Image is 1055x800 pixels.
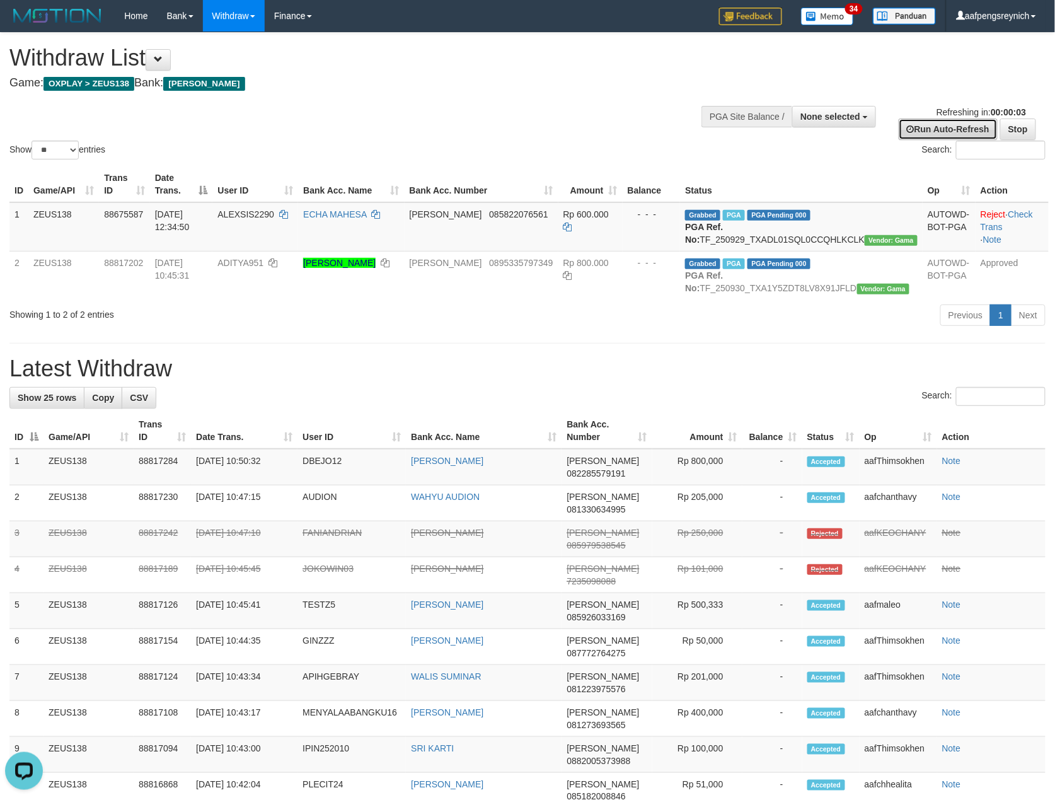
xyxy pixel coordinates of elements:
[865,235,918,246] span: Vendor URL: https://trx31.1velocity.biz
[217,209,274,219] span: ALEXSIS2290
[567,492,639,502] span: [PERSON_NAME]
[701,106,792,127] div: PGA Site Balance /
[303,258,376,268] a: [PERSON_NAME]
[43,521,134,557] td: ZEUS138
[303,209,366,219] a: ECHA MAHESA
[623,166,681,202] th: Balance
[43,485,134,521] td: ZEUS138
[489,209,548,219] span: Copy 085822076561 to clipboard
[922,387,1046,406] label: Search:
[297,701,406,737] td: MENYALAABANGKU16
[937,107,1026,117] span: Refreshing in:
[191,593,297,629] td: [DATE] 10:45:41
[685,258,720,269] span: Grabbed
[134,557,191,593] td: 88817189
[685,222,723,245] b: PGA Ref. No:
[807,456,845,467] span: Accepted
[652,629,742,665] td: Rp 50,000
[134,737,191,773] td: 88817094
[860,737,937,773] td: aafThimsokhen
[567,756,630,766] span: Copy 0882005373988 to clipboard
[807,600,845,611] span: Accepted
[563,209,609,219] span: Rp 600.000
[942,564,961,574] a: Note
[747,258,810,269] span: PGA Pending
[652,557,742,593] td: Rp 101,000
[976,251,1049,299] td: Approved
[9,166,28,202] th: ID
[937,413,1046,449] th: Action
[990,304,1012,326] a: 1
[191,449,297,485] td: [DATE] 10:50:32
[191,737,297,773] td: [DATE] 10:43:00
[983,235,1002,245] a: Note
[742,593,802,629] td: -
[567,612,625,622] span: Copy 085926033169 to clipboard
[43,737,134,773] td: ZEUS138
[860,593,937,629] td: aafmaleo
[801,8,854,25] img: Button%20Memo.svg
[297,629,406,665] td: GINZZZ
[43,413,134,449] th: Game/API: activate to sort column ascending
[680,251,923,299] td: TF_250930_TXA1Y5ZDT8LV8X91JFLD
[807,636,845,647] span: Accepted
[807,672,845,683] span: Accepted
[742,701,802,737] td: -
[406,413,562,449] th: Bank Acc. Name: activate to sort column ascending
[942,743,961,753] a: Note
[567,576,616,586] span: Copy 7235098088 to clipboard
[134,485,191,521] td: 88817230
[191,665,297,701] td: [DATE] 10:43:34
[9,356,1046,381] h1: Latest Withdraw
[742,413,802,449] th: Balance: activate to sort column ascending
[32,141,79,159] select: Showentries
[9,202,28,252] td: 1
[845,3,862,14] span: 34
[567,504,625,514] span: Copy 081330634995 to clipboard
[134,665,191,701] td: 88817124
[680,166,923,202] th: Status
[860,665,937,701] td: aafThimsokhen
[563,258,609,268] span: Rp 800.000
[9,701,43,737] td: 8
[628,208,676,221] div: - - -
[43,701,134,737] td: ZEUS138
[28,202,99,252] td: ZEUS138
[28,166,99,202] th: Game/API: activate to sort column ascending
[860,557,937,593] td: aafKEOCHANY
[297,665,406,701] td: APIHGEBRAY
[5,5,43,43] button: Open LiveChat chat widget
[9,6,105,25] img: MOTION_logo.png
[942,671,961,681] a: Note
[567,743,639,753] span: [PERSON_NAME]
[685,210,720,221] span: Grabbed
[685,270,723,293] b: PGA Ref. No:
[723,258,745,269] span: Marked by aafpengsreynich
[680,202,923,252] td: TF_250929_TXADL01SQL0CCQHLKCLK
[800,112,860,122] span: None selected
[297,557,406,593] td: JOKOWIN03
[807,492,845,503] span: Accepted
[191,521,297,557] td: [DATE] 10:47:10
[562,413,652,449] th: Bank Acc. Number: activate to sort column ascending
[942,779,961,789] a: Note
[43,449,134,485] td: ZEUS138
[163,77,245,91] span: [PERSON_NAME]
[191,701,297,737] td: [DATE] 10:43:17
[84,387,122,409] a: Copy
[297,521,406,557] td: FANIANDRIAN
[923,166,976,202] th: Op: activate to sort column ascending
[942,635,961,646] a: Note
[9,521,43,557] td: 3
[18,393,76,403] span: Show 25 rows
[567,648,625,658] span: Copy 087772764275 to clipboard
[9,485,43,521] td: 2
[191,485,297,521] td: [DATE] 10:47:15
[130,393,148,403] span: CSV
[9,387,84,409] a: Show 25 rows
[567,456,639,466] span: [PERSON_NAME]
[9,737,43,773] td: 9
[857,284,910,294] span: Vendor URL: https://trx31.1velocity.biz
[134,593,191,629] td: 88817126
[411,528,483,538] a: [PERSON_NAME]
